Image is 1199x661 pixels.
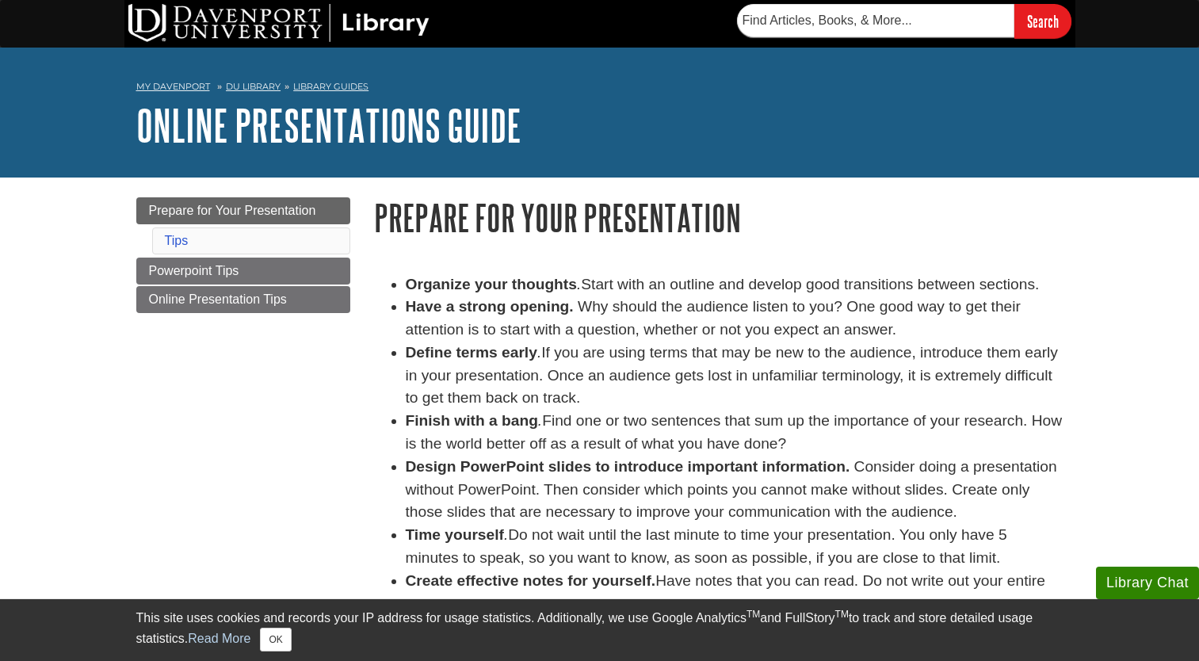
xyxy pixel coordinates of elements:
li: Find one or two sentences that sum up the importance of your research. How is the world better of... [406,410,1063,456]
em: . [577,276,581,292]
img: DU Library [128,4,430,42]
a: Read More [188,632,250,645]
li: Do not wait until the last minute to time your presentation. You only have 5 minutes to speak, so... [406,524,1063,570]
li: Start with an outline and develop good transitions between sections. [406,273,1063,296]
input: Search [1014,4,1071,38]
div: Guide Page Menu [136,197,350,313]
sup: TM [747,609,760,620]
span: Powerpoint Tips [149,264,239,277]
em: . [537,344,541,361]
sup: TM [835,609,849,620]
strong: Design PowerPoint slides to introduce important information. [406,458,850,475]
strong: Organize your thoughts [406,276,577,292]
strong: Define terms early [406,344,537,361]
div: This site uses cookies and records your IP address for usage statistics. Additionally, we use Goo... [136,609,1063,651]
li: Why should the audience listen to you? One good way to get their attention is to start with a que... [406,296,1063,342]
h1: Prepare for Your Presentation [374,197,1063,238]
button: Close [260,628,291,651]
em: . [504,526,508,543]
em: . [538,412,542,429]
form: Searches DU Library's articles, books, and more [737,4,1071,38]
a: Library Guides [293,81,368,92]
nav: breadcrumb [136,76,1063,101]
span: Prepare for Your Presentation [149,204,316,217]
span: Online Presentation Tips [149,292,287,306]
input: Find Articles, Books, & More... [737,4,1014,37]
a: Online Presentations Guide [136,101,521,150]
a: Powerpoint Tips [136,258,350,285]
li: If you are using terms that may be new to the audience, introduce them early in your presentation... [406,342,1063,410]
li: Have notes that you can read. Do not write out your entire talk; use an outline or other brief re... [406,570,1063,638]
strong: Have a strong opening. [406,298,574,315]
strong: Time yourself [406,526,504,543]
li: Consider doing a presentation without PowerPoint. Then consider which points you cannot make with... [406,456,1063,524]
a: Tips [165,234,189,247]
a: Prepare for Your Presentation [136,197,350,224]
button: Library Chat [1096,567,1199,599]
a: My Davenport [136,80,210,94]
strong: Create effective notes for yourself. [406,572,656,589]
a: DU Library [226,81,281,92]
strong: Finish with a bang [406,412,538,429]
a: Online Presentation Tips [136,286,350,313]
